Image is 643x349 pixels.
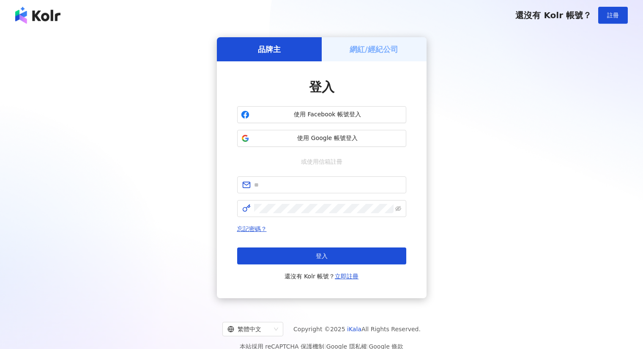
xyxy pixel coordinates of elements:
span: 還沒有 Kolr 帳號？ [515,10,591,20]
div: 繁體中文 [227,322,271,336]
a: iKala [347,326,361,333]
span: 登入 [316,253,328,259]
span: 或使用信箱註冊 [295,157,348,166]
button: 使用 Facebook 帳號登入 [237,106,406,123]
span: 還沒有 Kolr 帳號？ [285,271,359,281]
span: Copyright © 2025 All Rights Reserved. [293,324,421,334]
button: 使用 Google 帳號登入 [237,130,406,147]
button: 註冊 [598,7,628,24]
span: 登入 [309,80,334,94]
img: logo [15,7,60,24]
span: 使用 Facebook 帳號登入 [253,110,402,119]
span: eye-invisible [395,206,401,212]
h5: 品牌主 [258,44,281,55]
span: 註冊 [607,12,619,19]
a: 立即註冊 [335,273,358,280]
button: 登入 [237,247,406,264]
a: 忘記密碼？ [237,225,267,232]
span: 使用 Google 帳號登入 [253,134,402,143]
h5: 網紅/經紀公司 [350,44,398,55]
